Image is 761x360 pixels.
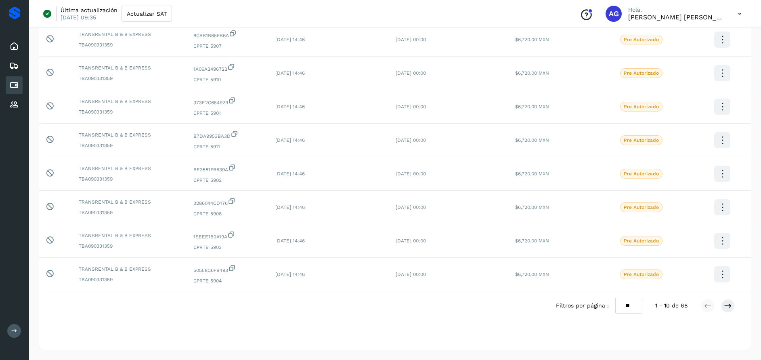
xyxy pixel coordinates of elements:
[79,165,180,172] span: TRANSRENTAL B & B EXPRESS
[193,231,262,240] span: 1EEEE1B2A19A
[515,272,549,277] span: $6,720.00 MXN
[193,130,262,140] span: B7DA9953BA3D
[515,204,549,210] span: $6,720.00 MXN
[515,70,549,76] span: $6,720.00 MXN
[655,301,688,310] span: 1 - 10 de 68
[515,238,549,244] span: $6,720.00 MXN
[61,14,96,21] p: [DATE] 09:35
[127,11,167,17] span: Actualizar SAT
[396,104,426,109] span: [DATE] 00:00
[396,238,426,244] span: [DATE] 00:00
[193,97,262,106] span: 373E2C654929
[79,75,180,82] span: TBA090331359
[624,104,659,109] p: Pre Autorizado
[79,131,180,139] span: TRANSRENTAL B & B EXPRESS
[396,272,426,277] span: [DATE] 00:00
[79,142,180,149] span: TBA090331359
[193,177,262,184] span: CPRTE 5902
[624,137,659,143] p: Pre Autorizado
[79,198,180,206] span: TRANSRENTAL B & B EXPRESS
[79,31,180,38] span: TRANSRENTAL B & B EXPRESS
[515,104,549,109] span: $6,720.00 MXN
[275,137,305,143] span: [DATE] 14:46
[79,276,180,283] span: TBA090331359
[275,238,305,244] span: [DATE] 14:46
[396,137,426,143] span: [DATE] 00:00
[193,29,262,39] span: 8CBB1B65FB6A
[193,42,262,50] span: CPRTE 5907
[624,37,659,42] p: Pre Autorizado
[193,264,262,274] span: 50558C6FB493
[396,37,426,42] span: [DATE] 00:00
[275,70,305,76] span: [DATE] 14:46
[193,277,262,284] span: CPRTE 5904
[556,301,609,310] span: Filtros por página :
[275,204,305,210] span: [DATE] 14:46
[275,272,305,277] span: [DATE] 14:46
[193,164,262,173] span: BE3581FB639A
[79,232,180,239] span: TRANSRENTAL B & B EXPRESS
[515,137,549,143] span: $6,720.00 MXN
[628,13,725,21] p: Abigail Gonzalez Leon
[79,98,180,105] span: TRANSRENTAL B & B EXPRESS
[61,6,117,14] p: Última actualización
[79,108,180,116] span: TBA090331359
[396,171,426,177] span: [DATE] 00:00
[193,244,262,251] span: CPRTE 5903
[79,64,180,72] span: TRANSRENTAL B & B EXPRESS
[275,37,305,42] span: [DATE] 14:46
[193,63,262,73] span: 1A06A2496722
[624,238,659,244] p: Pre Autorizado
[515,171,549,177] span: $6,720.00 MXN
[79,209,180,216] span: TBA090331359
[79,175,180,183] span: TBA090331359
[193,109,262,117] span: CPRTE 5901
[275,171,305,177] span: [DATE] 14:46
[79,242,180,250] span: TBA090331359
[79,41,180,48] span: TBA090331359
[6,57,23,75] div: Embarques
[624,70,659,76] p: Pre Autorizado
[193,76,262,83] span: CPRTE 5910
[628,6,725,13] p: Hola,
[396,70,426,76] span: [DATE] 00:00
[122,6,172,22] button: Actualizar SAT
[193,197,262,207] span: 3286044CD176
[6,96,23,114] div: Proveedores
[624,171,659,177] p: Pre Autorizado
[515,37,549,42] span: $6,720.00 MXN
[396,204,426,210] span: [DATE] 00:00
[624,272,659,277] p: Pre Autorizado
[275,104,305,109] span: [DATE] 14:46
[79,265,180,273] span: TRANSRENTAL B & B EXPRESS
[193,143,262,150] span: CPRTE 5911
[193,210,262,217] span: CPRTE 5908
[6,76,23,94] div: Cuentas por pagar
[6,38,23,55] div: Inicio
[624,204,659,210] p: Pre Autorizado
